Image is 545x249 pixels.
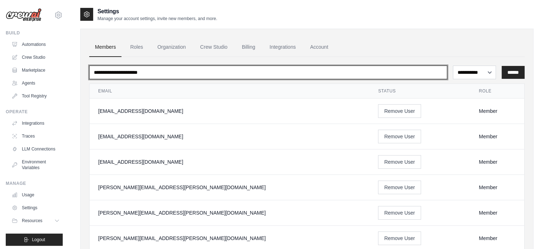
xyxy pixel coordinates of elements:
[479,235,516,242] div: Member
[9,52,63,63] a: Crew Studio
[9,189,63,201] a: Usage
[479,184,516,191] div: Member
[9,202,63,214] a: Settings
[6,30,63,36] div: Build
[9,90,63,102] a: Tool Registry
[479,158,516,166] div: Member
[22,218,42,224] span: Resources
[236,38,261,57] a: Billing
[479,133,516,140] div: Member
[9,118,63,129] a: Integrations
[9,130,63,142] a: Traces
[378,130,421,143] button: Remove User
[98,235,361,242] div: [PERSON_NAME][EMAIL_ADDRESS][PERSON_NAME][DOMAIN_NAME]
[6,181,63,186] div: Manage
[9,77,63,89] a: Agents
[89,38,121,57] a: Members
[9,215,63,226] button: Resources
[264,38,301,57] a: Integrations
[98,158,361,166] div: [EMAIL_ADDRESS][DOMAIN_NAME]
[98,133,361,140] div: [EMAIL_ADDRESS][DOMAIN_NAME]
[98,184,361,191] div: [PERSON_NAME][EMAIL_ADDRESS][PERSON_NAME][DOMAIN_NAME]
[479,107,516,115] div: Member
[304,38,334,57] a: Account
[97,7,217,16] h2: Settings
[9,156,63,173] a: Environment Variables
[97,16,217,21] p: Manage your account settings, invite new members, and more.
[195,38,233,57] a: Crew Studio
[6,109,63,115] div: Operate
[369,84,470,99] th: Status
[6,8,42,22] img: Logo
[124,38,149,57] a: Roles
[378,181,421,194] button: Remove User
[9,39,63,50] a: Automations
[9,64,63,76] a: Marketplace
[378,206,421,220] button: Remove User
[479,209,516,216] div: Member
[378,155,421,169] button: Remove User
[6,234,63,246] button: Logout
[509,215,545,249] iframe: Chat Widget
[32,237,45,243] span: Logout
[470,84,524,99] th: Role
[90,84,369,99] th: Email
[378,104,421,118] button: Remove User
[98,209,361,216] div: [PERSON_NAME][EMAIL_ADDRESS][PERSON_NAME][DOMAIN_NAME]
[378,231,421,245] button: Remove User
[152,38,191,57] a: Organization
[9,143,63,155] a: LLM Connections
[98,107,361,115] div: [EMAIL_ADDRESS][DOMAIN_NAME]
